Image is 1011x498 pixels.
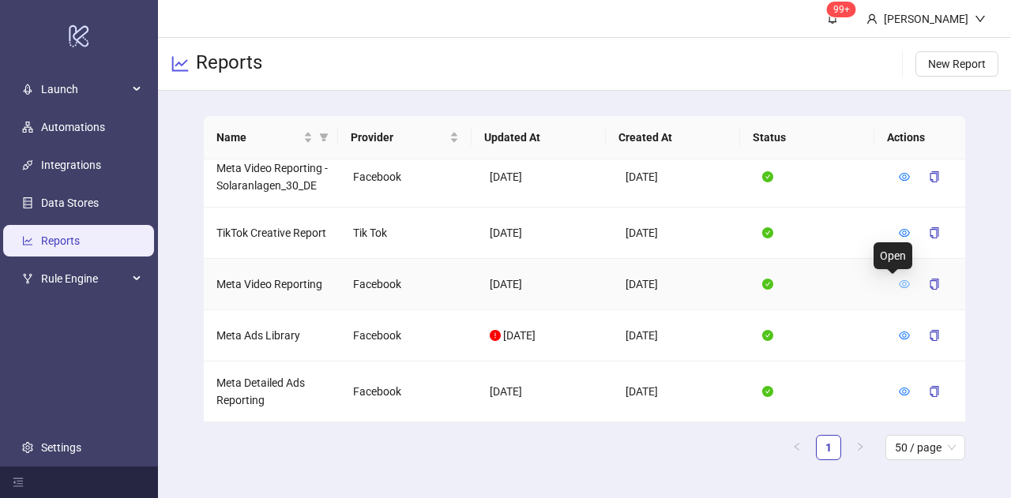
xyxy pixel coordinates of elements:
td: Facebook [340,259,477,310]
th: Actions [874,116,953,159]
a: eye [899,385,910,398]
span: right [855,442,865,451]
span: fork [22,273,33,284]
li: 1 [816,435,841,460]
sup: 686 [827,2,856,17]
span: bell [827,13,838,24]
td: [DATE] [613,259,750,310]
span: menu-fold [13,477,24,488]
span: copy [929,330,940,341]
td: [DATE] [613,208,750,259]
span: line-chart [171,54,190,73]
button: copy [916,164,953,189]
span: rocket [22,84,33,95]
td: [DATE] [477,208,614,259]
button: copy [916,379,953,404]
td: Meta Video Reporting [204,259,340,310]
button: right [848,435,873,460]
span: eye [899,330,910,341]
span: copy [929,386,940,397]
a: eye [899,329,910,342]
td: [DATE] [477,259,614,310]
a: Integrations [41,159,101,171]
td: Facebook [340,147,477,208]
span: check-circle [762,227,773,238]
span: check-circle [762,386,773,397]
a: 1 [817,436,840,459]
td: Tik Tok [340,208,477,259]
span: exclamation-circle [490,330,501,341]
span: [DATE] [503,329,536,342]
li: Next Page [848,435,873,460]
h3: Reports [196,51,262,77]
span: Name [216,129,300,146]
th: Status [740,116,874,159]
td: [DATE] [613,147,750,208]
button: copy [916,271,953,297]
span: check-circle [762,279,773,290]
a: eye [899,278,910,290]
td: Facebook [340,361,477,422]
div: Open [874,242,912,269]
button: New Report [915,51,998,77]
span: Rule Engine [41,263,128,294]
a: Automations [41,121,105,133]
a: Settings [41,441,81,454]
a: eye [899,227,910,239]
a: Data Stores [41,197,99,209]
span: copy [929,171,940,182]
span: Launch [41,73,128,105]
span: copy [929,227,940,238]
a: eye [899,170,910,183]
th: Name [204,116,338,159]
span: user [866,13,878,24]
td: Meta Detailed Ads Reporting [204,361,340,422]
span: eye [899,386,910,397]
div: Page Size [885,435,965,460]
td: [DATE] [613,361,750,422]
a: Reports [41,234,80,247]
li: Previous Page [784,435,810,460]
span: 50 / page [895,436,956,459]
td: TikTok Creative Report [204,208,340,259]
span: filter [316,125,332,149]
span: eye [899,171,910,182]
span: Provider [351,129,447,146]
span: check-circle [762,330,773,341]
span: copy [929,279,940,290]
span: down [975,13,986,24]
td: Facebook [340,310,477,361]
th: Created At [606,116,740,159]
div: [PERSON_NAME] [878,10,975,28]
td: Meta Video Reporting - Solaranlagen_30_DE [204,147,340,208]
span: New Report [928,58,986,70]
button: left [784,435,810,460]
button: copy [916,220,953,245]
td: [DATE] [477,361,614,422]
th: Updated At [472,116,606,159]
span: filter [319,133,329,142]
button: copy [916,323,953,348]
td: [DATE] [477,147,614,208]
td: Meta Ads Library [204,310,340,361]
span: check-circle [762,171,773,182]
td: [DATE] [613,310,750,361]
span: left [792,442,802,451]
span: eye [899,279,910,290]
th: Provider [338,116,472,159]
